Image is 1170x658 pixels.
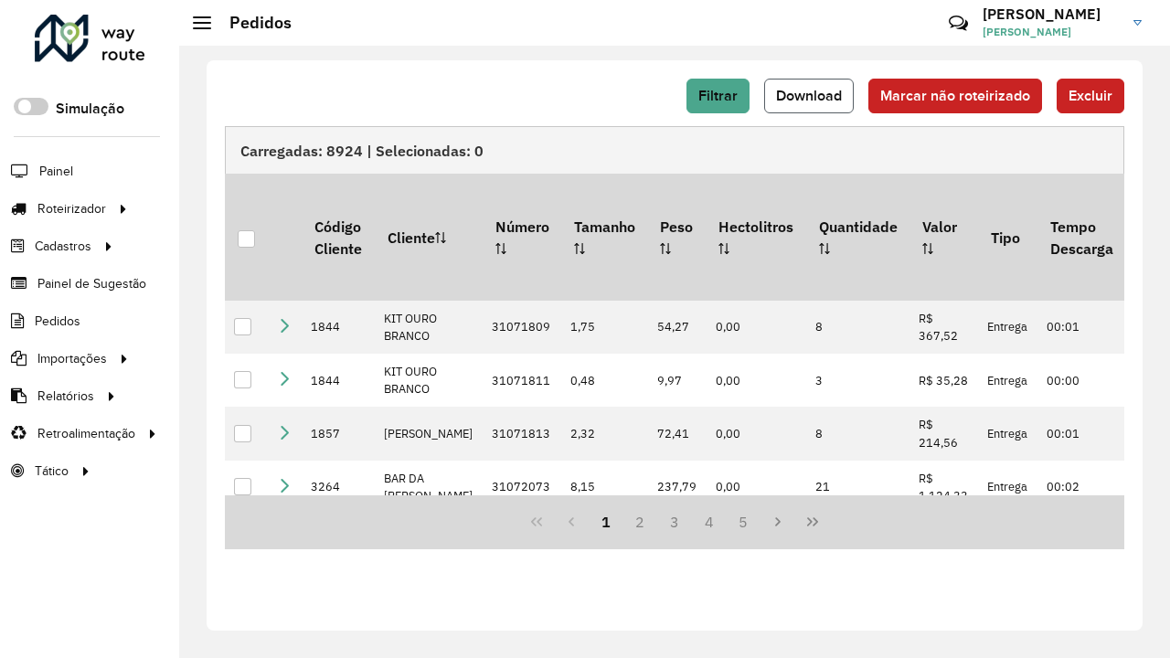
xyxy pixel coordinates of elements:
[806,174,909,300] th: Quantidade
[909,354,978,407] td: R$ 35,28
[868,79,1042,113] button: Marcar não roteirizado
[1037,461,1125,514] td: 00:02
[37,199,106,218] span: Roteirizador
[622,504,657,539] button: 2
[375,354,483,407] td: KIT OURO BRANCO
[909,174,978,300] th: Valor
[211,13,292,33] h2: Pedidos
[561,407,647,460] td: 2,32
[37,274,146,293] span: Painel de Sugestão
[37,349,107,368] span: Importações
[483,461,561,514] td: 31072073
[764,79,854,113] button: Download
[648,461,707,514] td: 237,79
[806,461,909,514] td: 21
[978,461,1037,514] td: Entrega
[589,504,623,539] button: 1
[806,407,909,460] td: 8
[302,174,374,300] th: Código Cliente
[561,174,647,300] th: Tamanho
[35,462,69,481] span: Tático
[1037,301,1125,354] td: 00:01
[707,354,806,407] td: 0,00
[760,504,795,539] button: Next Page
[806,354,909,407] td: 3
[375,301,483,354] td: KIT OURO BRANCO
[909,407,978,460] td: R$ 214,56
[909,301,978,354] td: R$ 367,52
[978,354,1037,407] td: Entrega
[978,407,1037,460] td: Entrega
[657,504,692,539] button: 3
[1069,88,1112,103] span: Excluir
[880,88,1030,103] span: Marcar não roteirizado
[983,5,1120,23] h3: [PERSON_NAME]
[776,88,842,103] span: Download
[37,424,135,443] span: Retroalimentação
[225,126,1124,174] div: Carregadas: 8924 | Selecionadas: 0
[56,98,124,120] label: Simulação
[707,301,806,354] td: 0,00
[707,461,806,514] td: 0,00
[692,504,727,539] button: 4
[1057,79,1124,113] button: Excluir
[707,174,806,300] th: Hectolitros
[648,407,707,460] td: 72,41
[1037,407,1125,460] td: 00:01
[35,312,80,331] span: Pedidos
[939,4,978,43] a: Contato Rápido
[375,174,483,300] th: Cliente
[795,504,830,539] button: Last Page
[909,461,978,514] td: R$ 1.124,33
[302,354,374,407] td: 1844
[483,174,561,300] th: Número
[483,407,561,460] td: 31071813
[978,174,1037,300] th: Tipo
[648,174,707,300] th: Peso
[1037,354,1125,407] td: 00:00
[302,301,374,354] td: 1844
[561,461,647,514] td: 8,15
[483,354,561,407] td: 31071811
[806,301,909,354] td: 8
[698,88,738,103] span: Filtrar
[302,407,374,460] td: 1857
[648,354,707,407] td: 9,97
[561,354,647,407] td: 0,48
[561,301,647,354] td: 1,75
[1037,174,1125,300] th: Tempo Descarga
[648,301,707,354] td: 54,27
[707,407,806,460] td: 0,00
[39,162,73,181] span: Painel
[37,387,94,406] span: Relatórios
[483,301,561,354] td: 31071809
[35,237,91,256] span: Cadastros
[375,461,483,514] td: BAR DA [PERSON_NAME]
[302,461,374,514] td: 3264
[686,79,750,113] button: Filtrar
[375,407,483,460] td: [PERSON_NAME]
[727,504,761,539] button: 5
[983,24,1120,40] span: [PERSON_NAME]
[978,301,1037,354] td: Entrega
